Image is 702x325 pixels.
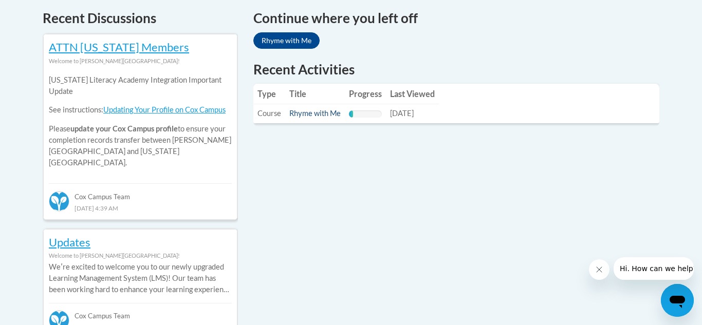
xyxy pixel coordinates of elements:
[253,32,320,49] a: Rhyme with Me
[257,109,281,118] span: Course
[349,110,353,118] div: Progress, %
[49,261,232,295] p: Weʹre excited to welcome you to our newly upgraded Learning Management System (LMS)! Our team has...
[49,183,232,202] div: Cox Campus Team
[661,284,694,317] iframe: Button to launch messaging window
[390,109,414,118] span: [DATE]
[345,84,386,104] th: Progress
[6,7,83,15] span: Hi. How can we help?
[49,202,232,214] div: [DATE] 4:39 AM
[253,84,285,104] th: Type
[253,8,659,28] h4: Continue where you left off
[49,74,232,97] p: [US_STATE] Literacy Academy Integration Important Update
[49,104,232,116] p: See instructions:
[289,109,341,118] a: Rhyme with Me
[49,55,232,67] div: Welcome to [PERSON_NAME][GEOGRAPHIC_DATA]!
[386,84,439,104] th: Last Viewed
[49,303,232,321] div: Cox Campus Team
[70,124,178,133] b: update your Cox Campus profile
[614,257,694,280] iframe: Message from company
[49,235,90,249] a: Updates
[285,84,345,104] th: Title
[49,250,232,261] div: Welcome to [PERSON_NAME][GEOGRAPHIC_DATA]!
[49,40,189,54] a: ATTN [US_STATE] Members
[43,8,238,28] h4: Recent Discussions
[49,67,232,176] div: Please to ensure your completion records transfer between [PERSON_NAME][GEOGRAPHIC_DATA] and [US_...
[253,60,659,79] h1: Recent Activities
[103,105,226,114] a: Updating Your Profile on Cox Campus
[49,191,69,212] img: Cox Campus Team
[589,259,609,280] iframe: Close message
